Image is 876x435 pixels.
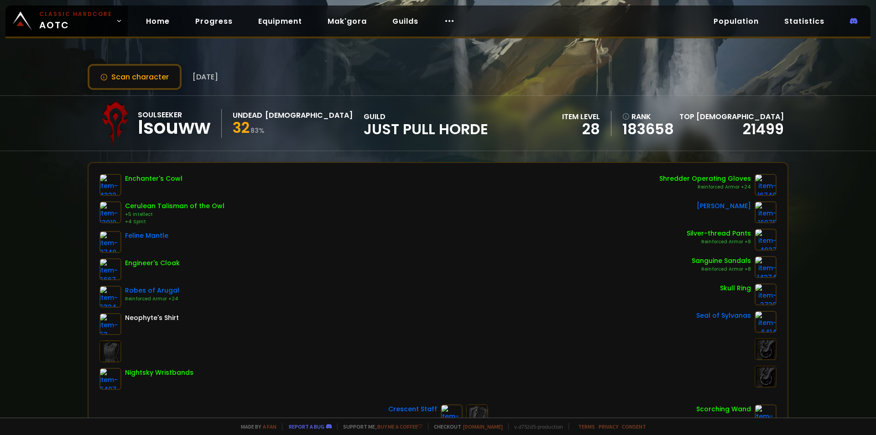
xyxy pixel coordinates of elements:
div: item level [562,111,600,122]
a: Consent [622,423,646,430]
a: Buy me a coffee [377,423,422,430]
span: Just Pull Horde [364,122,488,136]
span: [DEMOGRAPHIC_DATA] [696,111,784,122]
img: item-6324 [99,286,121,308]
div: Isouww [138,121,210,134]
button: Scan character [88,64,182,90]
a: Equipment [251,12,309,31]
div: Engineer's Cloak [125,258,180,268]
small: Classic Hardcore [39,10,112,18]
span: AOTC [39,10,112,32]
a: Home [139,12,177,31]
a: Statistics [777,12,832,31]
div: Shredder Operating Gloves [659,174,751,183]
a: a fan [263,423,276,430]
a: 21499 [743,119,784,139]
div: Seal of Sylvanas [696,311,751,320]
a: Classic HardcoreAOTC [5,5,128,37]
img: item-6414 [755,311,777,333]
small: 83 % [250,126,265,135]
a: Terms [578,423,595,430]
div: Reinforced Armor +24 [659,183,751,191]
img: item-3739 [755,283,777,305]
div: [DEMOGRAPHIC_DATA] [265,110,353,121]
span: Support me, [337,423,422,430]
span: 32 [233,117,250,138]
div: 28 [562,122,600,136]
div: Reinforced Armor +8 [687,238,751,246]
a: Report a bug [289,423,324,430]
span: v. d752d5 - production [508,423,563,430]
img: item-5213 [755,404,777,426]
img: item-53 [99,313,121,335]
div: Undead [233,110,262,121]
img: item-14374 [755,256,777,278]
img: item-3748 [99,231,121,253]
div: +5 Intellect [125,211,224,218]
div: Crescent Staff [388,404,437,414]
div: +4 Spirit [125,218,224,225]
div: Reinforced Armor +8 [692,266,751,273]
span: [DATE] [193,71,218,83]
img: item-4037 [755,229,777,251]
div: Sanguine Sandals [692,256,751,266]
span: Checkout [428,423,503,430]
a: Progress [188,12,240,31]
span: Made by [235,423,276,430]
div: rank [622,111,674,122]
img: item-16975 [755,201,777,223]
a: [DOMAIN_NAME] [463,423,503,430]
img: item-16740 [755,174,777,196]
img: item-4322 [99,174,121,196]
div: Robes of Arugal [125,286,179,295]
img: item-6667 [99,258,121,280]
a: Population [706,12,766,31]
a: Privacy [599,423,618,430]
img: item-12019 [99,201,121,223]
div: Silver-thread Pants [687,229,751,238]
div: Soulseeker [138,109,210,121]
div: Cerulean Talisman of the Owl [125,201,224,211]
div: Top [679,111,784,122]
a: Mak'gora [320,12,374,31]
div: Neophyte's Shirt [125,313,179,323]
div: Nightsky Wristbands [125,368,193,377]
div: [PERSON_NAME] [697,201,751,211]
div: Reinforced Armor +24 [125,295,179,303]
div: guild [364,111,488,136]
div: Skull Ring [720,283,751,293]
div: Feline Mantle [125,231,168,241]
div: Scorching Wand [696,404,751,414]
a: Guilds [385,12,426,31]
img: item-6505 [441,404,463,426]
img: item-6407 [99,368,121,390]
a: 183658 [622,122,674,136]
div: Enchanter's Cowl [125,174,182,183]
